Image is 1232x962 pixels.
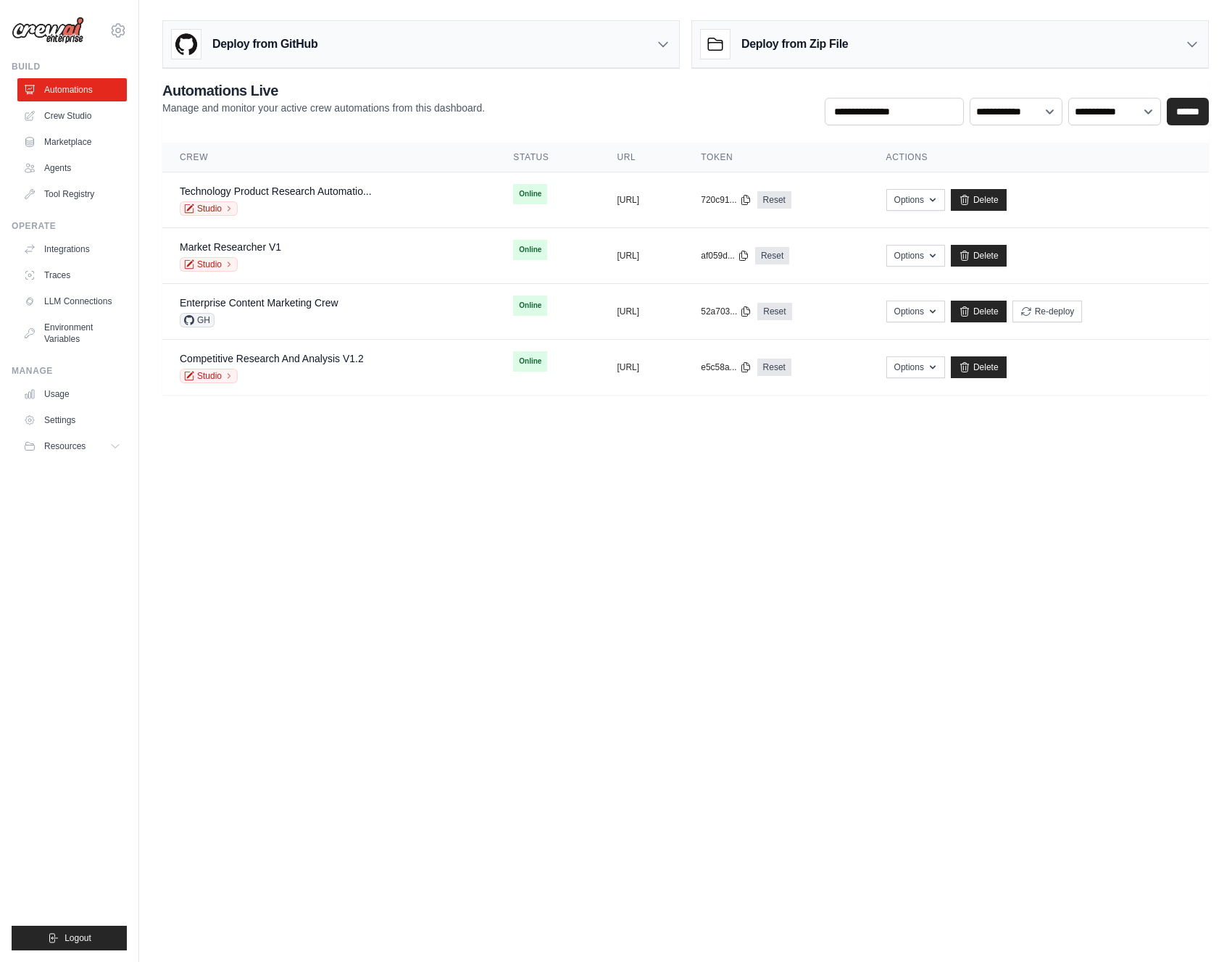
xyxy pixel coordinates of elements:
a: Studio [180,257,238,272]
span: Logout [64,932,91,944]
span: GH [180,313,215,327]
button: 52a703... [701,306,752,317]
div: Operate [12,220,127,232]
h2: Automations Live [162,80,485,101]
a: LLM Connections [17,290,127,313]
a: Studio [180,201,238,216]
a: Market Researcher V1 [180,241,281,253]
a: Technology Product Research Automatio... [180,185,372,197]
button: Options [886,189,945,211]
button: Options [886,245,945,267]
a: Tool Registry [17,183,127,206]
a: Integrations [17,238,127,261]
img: Logo [12,17,84,44]
a: Reset [755,247,789,264]
a: Competitive Research And Analysis V1.2 [180,353,364,364]
button: af059d... [701,250,749,262]
a: Environment Variables [17,316,127,351]
a: Delete [951,189,1007,211]
th: Actions [869,143,1209,172]
a: Reset [757,191,791,209]
th: Token [683,143,868,172]
button: e5c58a... [701,361,751,373]
a: Delete [951,245,1007,267]
button: 720c91... [701,194,751,206]
a: Usage [17,382,127,406]
h3: Deploy from GitHub [212,35,317,53]
img: GitHub Logo [172,30,201,59]
button: Logout [12,926,127,950]
div: Build [12,61,127,72]
th: URL [599,143,683,172]
p: Manage and monitor your active crew automations from this dashboard. [162,101,485,115]
a: Delete [951,356,1007,378]
a: Traces [17,264,127,287]
a: Automations [17,78,127,101]
button: Re-deploy [1012,301,1083,322]
th: Status [496,143,599,172]
span: Online [513,184,547,204]
th: Crew [162,143,496,172]
span: Online [513,296,547,316]
a: Enterprise Content Marketing Crew [180,297,338,309]
span: Online [513,351,547,372]
a: Crew Studio [17,104,127,127]
button: Resources [17,435,127,458]
a: Studio [180,369,238,383]
a: Delete [951,301,1007,322]
div: Manage [12,365,127,377]
a: Reset [757,303,791,320]
a: Reset [757,359,791,376]
a: Agents [17,156,127,180]
a: Settings [17,409,127,432]
span: Resources [44,440,86,452]
a: Marketplace [17,130,127,154]
button: Options [886,356,945,378]
span: Online [513,240,547,260]
h3: Deploy from Zip File [741,35,848,53]
button: Options [886,301,945,322]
